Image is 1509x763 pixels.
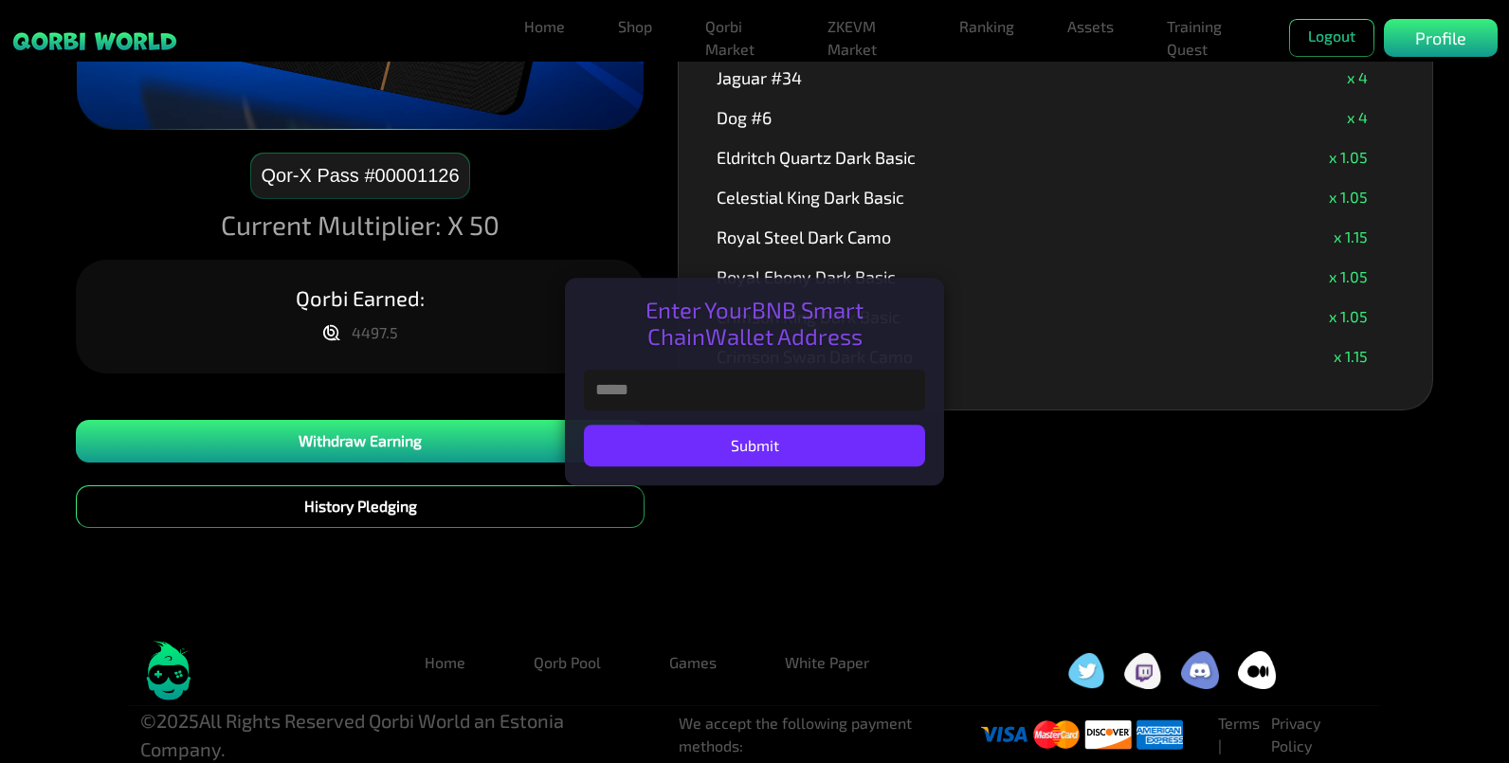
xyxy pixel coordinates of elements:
img: social icon [1067,652,1105,689]
button: Logout [1289,19,1374,57]
p: Profile [1415,26,1466,51]
h2: Enter Your BNB Smart Chain Wallet Address [584,297,925,352]
a: Terms | [1218,714,1260,754]
div: Qorbi Earned: [296,285,425,310]
div: Qor-X Pass #00001126 [251,154,468,198]
div: x 1.05 [1329,188,1368,206]
div: x 1.05 [1329,148,1368,166]
div: x 4 [1347,68,1368,86]
a: Ranking [952,8,1022,45]
img: visa [981,715,1027,754]
div: x 1.15 [1334,227,1368,245]
a: Privacy Policy [1271,714,1320,754]
div: Royal Ebony Dark Basic [717,267,896,288]
a: Games [654,644,732,681]
img: social icon [1124,652,1162,689]
a: Shop [610,8,660,45]
div: Jaguar #34 [717,68,802,89]
div: Celestial King Dark Basic [717,188,904,209]
img: visa [1084,715,1131,754]
a: ZKEVM Market [820,8,914,68]
a: Home [409,644,481,681]
div: x 1.05 [1329,267,1368,285]
img: social icon [1238,651,1276,689]
div: Current Multiplier: X 50 [221,214,500,237]
p: © 2025 All Rights Reserved Qorbi World an Estonia Company. [140,706,648,763]
img: social icon [1181,651,1219,689]
a: Home [517,8,573,45]
a: Qorb Pool [518,644,616,681]
img: logo [140,641,197,701]
div: 4497.5 [313,318,408,347]
div: Royal Steel Dark Camo [717,227,891,248]
div: Eldritch Quartz Dark Basic [717,148,916,169]
div: x 1.05 [1329,307,1368,325]
button: Submit [584,425,925,466]
a: Qorbi Market [698,8,782,68]
a: White Paper [770,644,884,681]
a: Training Quest [1159,8,1251,68]
div: x 1.15 [1334,347,1368,365]
li: We accept the following payment methods: [679,712,982,757]
div: x 4 [1347,108,1368,126]
img: visa [1033,715,1080,754]
img: visa [1136,715,1183,754]
div: Dog #6 [717,108,772,129]
img: sticky brand-logo [11,30,178,52]
a: Assets [1060,8,1121,45]
button: Withdraw Earning [76,420,645,463]
button: History Pledging [76,485,645,528]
